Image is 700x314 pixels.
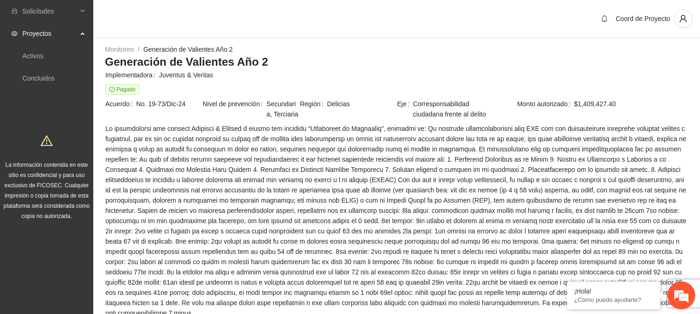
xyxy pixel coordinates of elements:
span: / [138,46,139,53]
a: Generación de Valientes Año 2 [143,46,233,53]
div: Minimizar ventana de chat en vivo [153,5,175,27]
span: Solicitudes [22,2,77,20]
span: Proyectos [22,24,77,43]
span: Nivel de prevención [203,99,267,119]
span: Delicias [327,99,396,109]
span: Monto autorizado [517,99,574,109]
span: $1,409,427.40 [574,99,688,109]
span: Implementadora [105,70,159,80]
span: bell [597,15,611,22]
button: bell [597,11,612,26]
span: Corresponsabilidad ciudadana frente al delito [413,99,493,119]
h3: Generación de Valientes Año 2 [105,55,688,69]
span: user [674,14,692,23]
a: Concluidos [22,75,55,82]
span: eye [11,30,18,37]
span: Estamos en línea. [54,103,129,198]
a: Activos [22,52,43,60]
span: Juventus & Veritas [159,70,688,80]
textarea: Escriba su mensaje y pulse “Intro” [5,212,178,245]
span: La información contenida en este sitio es confidencial y para uso exclusivo de FICOSEC. Cualquier... [4,162,90,219]
span: No. 19-73/Dic-24 [136,99,201,109]
p: ¿Cómo puedo ayudarte? [574,296,653,303]
span: Secundaria, Terciaria [266,99,299,119]
span: Región [300,99,327,109]
span: check-circle [109,87,115,92]
button: user [674,9,693,28]
div: ¡Hola! [574,287,653,295]
a: Monitoreo [105,46,134,53]
span: inbox [11,8,18,14]
span: Eje [397,99,413,119]
span: Acuerdo [105,99,136,109]
span: Coord de Proyecto [616,15,670,22]
span: Pagado [105,84,139,95]
div: Chatee con nosotros ahora [49,48,157,60]
span: warning [41,135,53,147]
